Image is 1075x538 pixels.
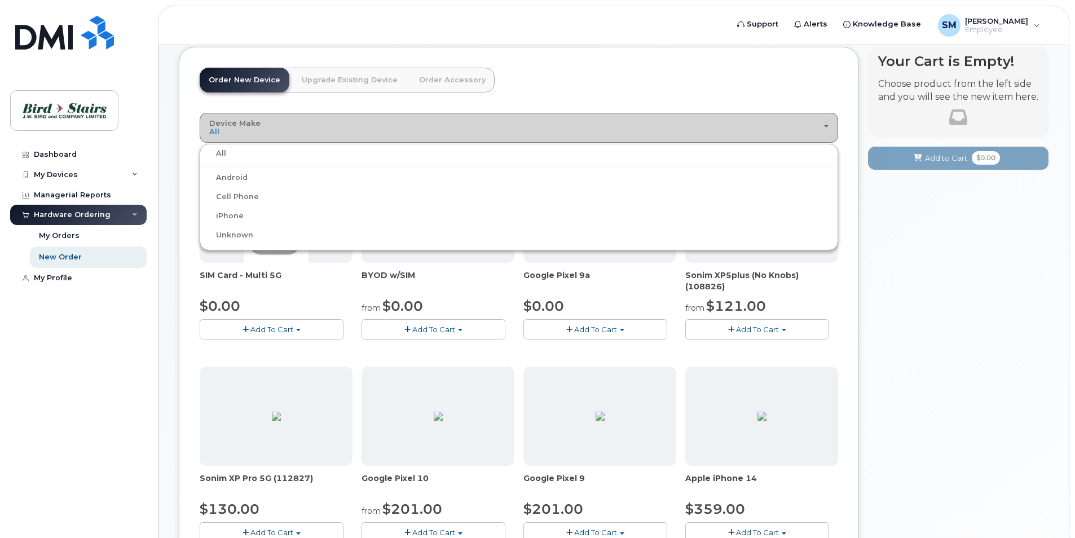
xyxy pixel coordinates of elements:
[972,151,1000,165] span: $0.00
[757,412,766,421] img: 6598ED92-4C32-42D3-A63C-95DFAC6CCF4E.png
[250,325,293,334] span: Add To Cart
[200,473,353,495] div: Sonim XP Pro 5G (112827)
[412,325,455,334] span: Add To Cart
[736,325,779,334] span: Add To Cart
[382,501,442,517] span: $201.00
[209,118,261,127] span: Device Make
[685,270,838,292] div: Sonim XP5plus (No Knobs) (108826)
[434,412,443,421] img: 57B83B5E-1227-4C56-9305-26E250A750A3.PNG
[362,303,381,313] small: from
[202,147,226,160] label: All
[410,68,495,92] a: Order Accessory
[1026,489,1067,530] iframe: Messenger Launcher
[685,303,704,313] small: from
[574,528,617,537] span: Add To Cart
[685,501,745,517] span: $359.00
[200,113,838,142] button: Device Make All
[272,412,281,421] img: B3C71357-DDCE-418C-8EC7-39BB8291D9C5.png
[835,13,929,36] a: Knowledge Base
[878,78,1038,104] p: Choose product from the left side and you will see the new item here.
[747,19,778,30] span: Support
[362,506,381,516] small: from
[868,147,1048,170] button: Add to Cart $0.00
[362,319,505,339] button: Add To Cart
[523,319,667,339] button: Add To Cart
[965,25,1028,34] span: Employee
[736,528,779,537] span: Add To Cart
[250,528,293,537] span: Add To Cart
[685,473,838,495] div: Apple iPhone 14
[853,19,921,30] span: Knowledge Base
[200,501,259,517] span: $130.00
[942,19,957,32] span: SM
[804,19,827,30] span: Alerts
[729,13,786,36] a: Support
[202,209,244,223] label: iPhone
[362,473,514,495] div: Google Pixel 10
[200,68,289,92] a: Order New Device
[925,153,967,164] span: Add to Cart
[200,298,240,314] span: $0.00
[523,270,676,292] div: Google Pixel 9a
[574,325,617,334] span: Add To Cart
[523,501,583,517] span: $201.00
[362,270,514,292] div: BYOD w/SIM
[209,127,219,136] span: All
[706,298,766,314] span: $121.00
[293,68,407,92] a: Upgrade Existing Device
[202,228,253,242] label: Unknown
[786,13,835,36] a: Alerts
[930,14,1048,37] div: Shawna McCoy
[523,473,676,495] div: Google Pixel 9
[596,412,605,421] img: 19E98D24-4FE0-463D-A6C8-45919DAD109D.png
[685,319,829,339] button: Add To Cart
[382,298,423,314] span: $0.00
[412,528,455,537] span: Add To Cart
[200,270,353,292] div: SIM Card - Multi 5G
[878,54,1038,69] h4: Your Cart is Empty!
[200,319,343,339] button: Add To Cart
[202,171,248,184] label: Android
[523,298,564,314] span: $0.00
[202,190,259,204] label: Cell Phone
[965,16,1028,25] span: [PERSON_NAME]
